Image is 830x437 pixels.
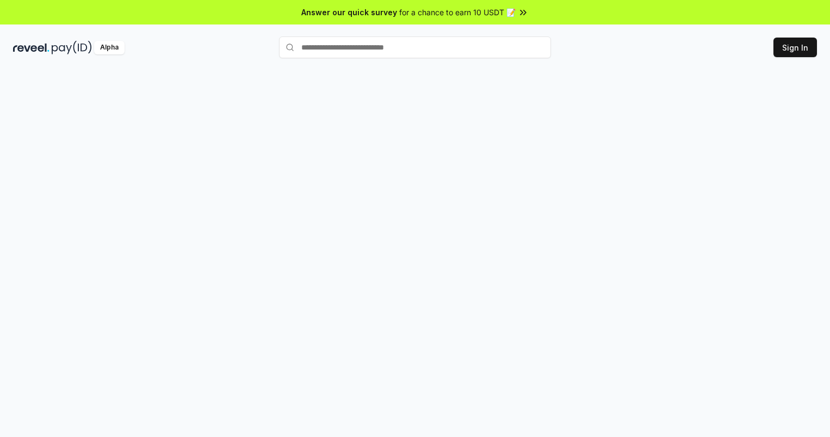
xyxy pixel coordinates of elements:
button: Sign In [773,38,817,57]
span: Answer our quick survey [301,7,397,18]
span: for a chance to earn 10 USDT 📝 [399,7,516,18]
img: pay_id [52,41,92,54]
div: Alpha [94,41,125,54]
img: reveel_dark [13,41,49,54]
